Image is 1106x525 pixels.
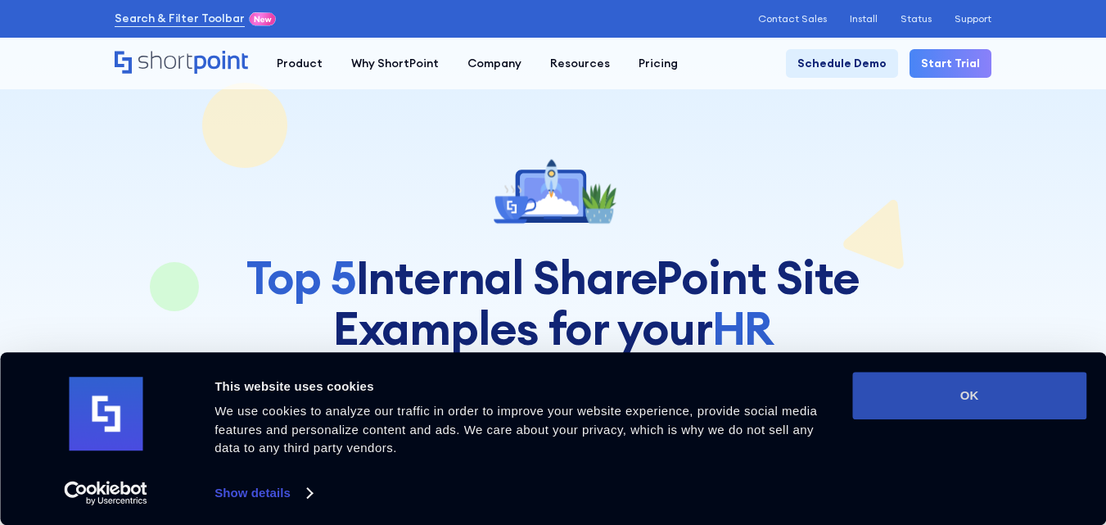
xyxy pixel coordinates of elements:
[852,372,1086,419] button: OK
[34,481,178,505] a: Usercentrics Cookiebot - opens in a new window
[850,13,878,25] a: Install
[535,49,624,78] a: Resources
[453,49,535,78] a: Company
[115,51,248,75] a: Home
[115,10,245,27] a: Search & Filter Toolbar
[214,481,311,505] a: Show details
[467,55,521,72] div: Company
[955,13,991,25] a: Support
[351,55,439,72] div: Why ShortPoint
[811,335,1106,525] iframe: Chat Widget
[550,55,610,72] div: Resources
[262,49,336,78] a: Product
[69,378,142,451] img: logo
[639,55,678,72] div: Pricing
[214,404,817,455] span: We use cookies to analyze our traffic in order to improve your website experience, provide social...
[624,49,692,78] a: Pricing
[786,49,898,78] a: Schedule Demo
[231,252,876,404] h1: Internal SharePoint Site Examples for your Sites
[336,49,453,78] a: Why ShortPoint
[277,55,323,72] div: Product
[246,248,356,306] span: Top 5
[383,299,773,408] span: HR SharePoint
[910,49,991,78] a: Start Trial
[214,377,833,396] div: This website uses cookies
[758,13,827,25] a: Contact Sales
[901,13,932,25] a: Status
